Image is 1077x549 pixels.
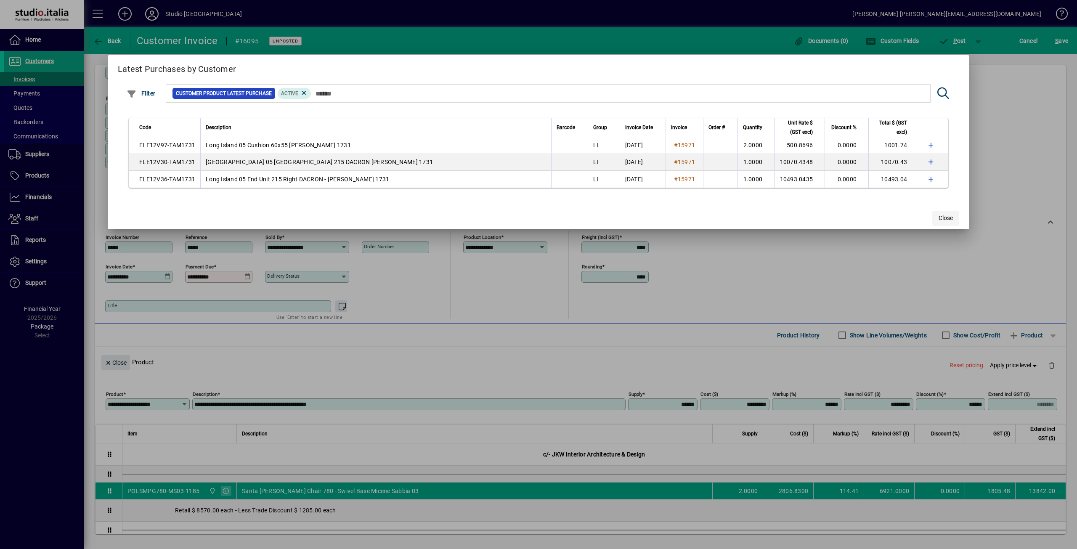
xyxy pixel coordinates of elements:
[939,214,953,223] span: Close
[868,137,919,154] td: 1001.74
[743,123,762,132] span: Quantity
[743,123,770,132] div: Quantity
[780,118,813,137] span: Unit Rate $ (GST excl)
[593,176,599,183] span: LI
[671,175,698,184] a: #15971
[674,142,678,149] span: #
[774,137,825,154] td: 500.8696
[127,90,156,97] span: Filter
[139,123,195,132] div: Code
[674,176,678,183] span: #
[593,142,599,149] span: LI
[139,159,195,165] span: FLE12V30-TAM1731
[874,118,907,137] span: Total $ (GST excl)
[674,159,678,165] span: #
[774,171,825,188] td: 10493.0435
[825,137,868,154] td: 0.0000
[737,137,774,154] td: 2.0000
[874,118,915,137] div: Total $ (GST excl)
[206,159,433,165] span: [GEOGRAPHIC_DATA] 05 [GEOGRAPHIC_DATA] 215 DACRON [PERSON_NAME] 1731
[868,154,919,171] td: 10070.43
[737,154,774,171] td: 1.0000
[278,88,311,99] mat-chip: Product Activation Status: Active
[780,118,820,137] div: Unit Rate $ (GST excl)
[593,159,599,165] span: LI
[831,123,857,132] span: Discount %
[671,141,698,150] a: #15971
[708,123,732,132] div: Order #
[932,211,959,226] button: Close
[737,171,774,188] td: 1.0000
[593,123,615,132] div: Group
[139,176,195,183] span: FLE12V36-TAM1731
[625,123,653,132] span: Invoice Date
[206,123,231,132] span: Description
[830,123,864,132] div: Discount %
[176,89,272,98] span: Customer Product Latest Purchase
[620,171,666,188] td: [DATE]
[108,55,969,80] h2: Latest Purchases by Customer
[281,90,298,96] span: Active
[671,123,687,132] span: Invoice
[139,142,195,149] span: FLE12V97-TAM1731
[708,123,725,132] span: Order #
[678,142,695,149] span: 15971
[206,142,351,149] span: Long Island 05 Cushion 60x55 [PERSON_NAME] 1731
[825,171,868,188] td: 0.0000
[620,154,666,171] td: [DATE]
[139,123,151,132] span: Code
[825,154,868,171] td: 0.0000
[671,123,698,132] div: Invoice
[125,86,158,101] button: Filter
[678,176,695,183] span: 15971
[620,137,666,154] td: [DATE]
[593,123,607,132] span: Group
[678,159,695,165] span: 15971
[671,157,698,167] a: #15971
[625,123,661,132] div: Invoice Date
[206,123,546,132] div: Description
[557,123,575,132] span: Barcode
[206,176,389,183] span: Long Island 05 End Unit 215 Right DACRON - [PERSON_NAME] 1731
[557,123,583,132] div: Barcode
[868,171,919,188] td: 10493.04
[774,154,825,171] td: 10070.4348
